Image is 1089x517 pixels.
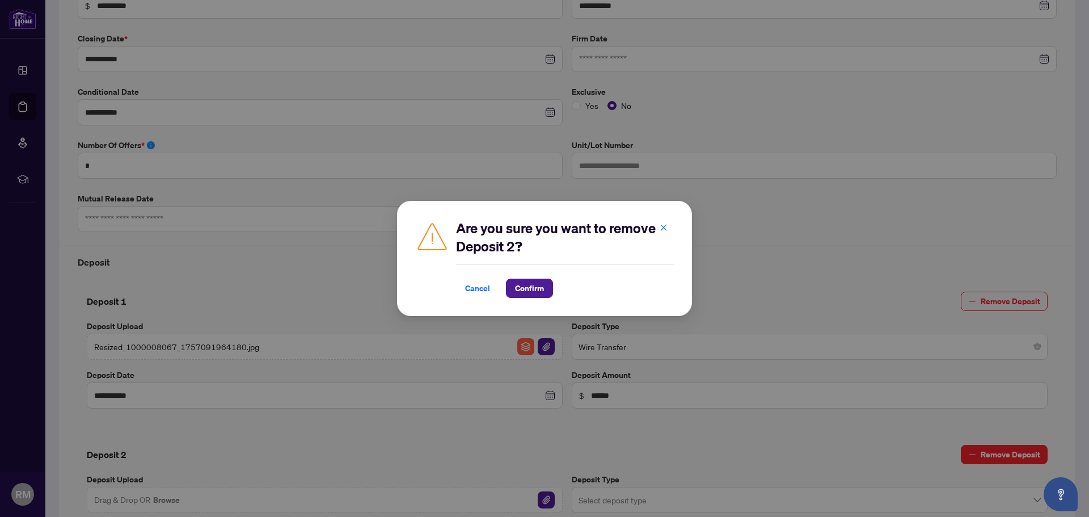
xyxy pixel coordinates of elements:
[415,219,449,253] img: Caution Icon
[515,279,544,297] span: Confirm
[1044,477,1078,511] button: Open asap
[465,279,490,297] span: Cancel
[506,279,553,298] button: Confirm
[456,219,674,255] h2: Are you sure you want to remove Deposit 2?
[660,224,668,232] span: close
[456,279,499,298] button: Cancel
